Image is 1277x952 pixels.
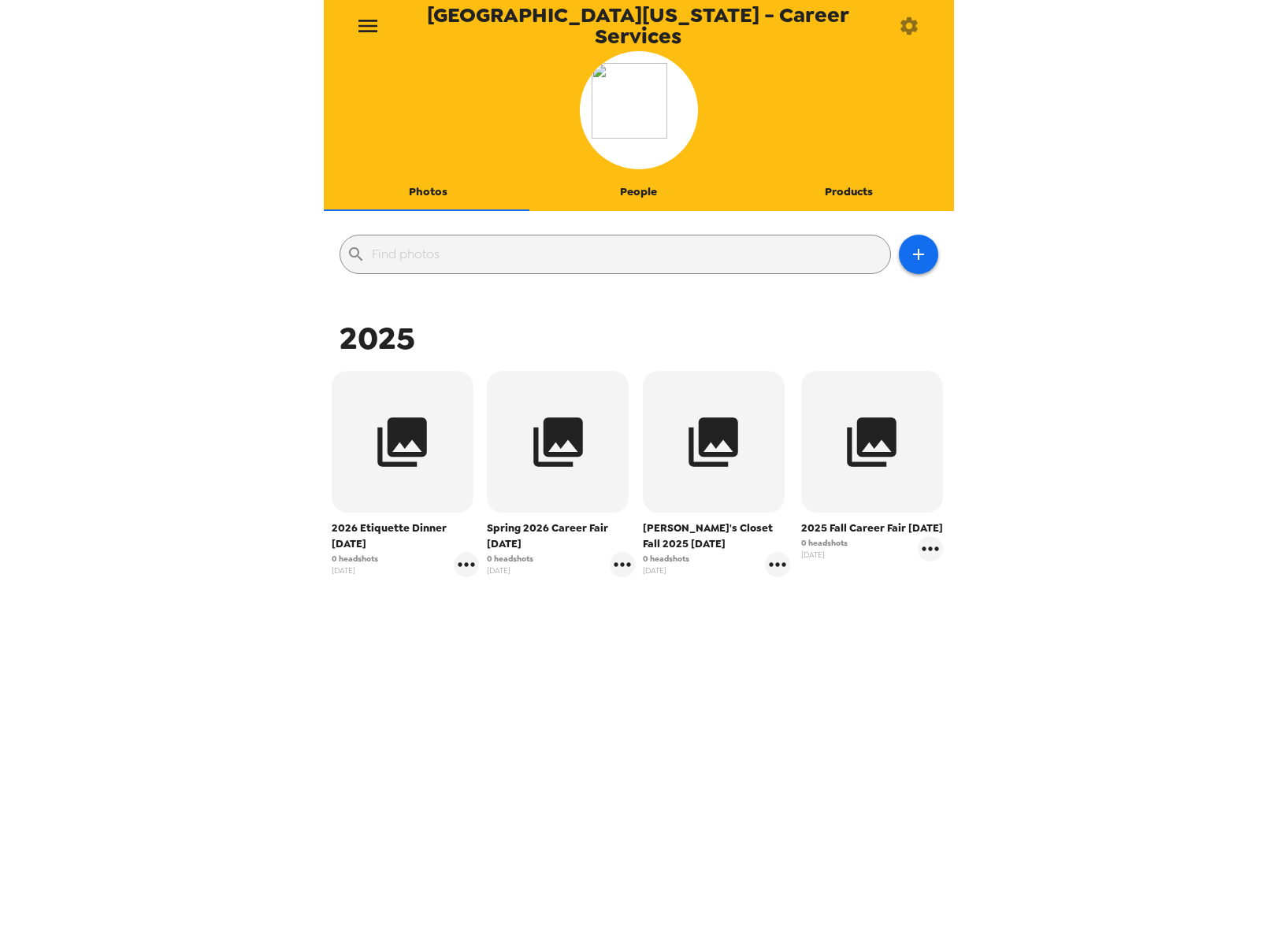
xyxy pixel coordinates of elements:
[332,553,378,565] span: 0 headshots
[643,520,791,552] span: [PERSON_NAME]'s Closet Fall 2025 [DATE]
[454,552,479,577] button: gallery menu
[744,173,954,211] button: Products
[918,536,943,561] button: gallery menu
[592,63,686,157] img: org logo
[372,242,884,267] input: Find photos
[765,552,790,577] button: gallery menu
[487,565,533,576] span: [DATE]
[340,317,415,359] span: 2025
[801,549,848,561] span: [DATE]
[610,552,635,577] button: gallery menu
[533,173,744,211] button: People
[643,565,689,576] span: [DATE]
[332,565,378,576] span: [DATE]
[643,553,689,565] span: 0 headshots
[393,5,884,46] span: [GEOGRAPHIC_DATA][US_STATE] - Career Services
[801,520,943,536] span: 2025 Fall Career Fair [DATE]
[487,520,635,552] span: Spring 2026 Career Fair [DATE]
[324,173,534,211] button: Photos
[332,520,480,552] span: 2026 Etiquette Dinner [DATE]
[487,553,533,565] span: 0 headshots
[801,537,848,549] span: 0 headshots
